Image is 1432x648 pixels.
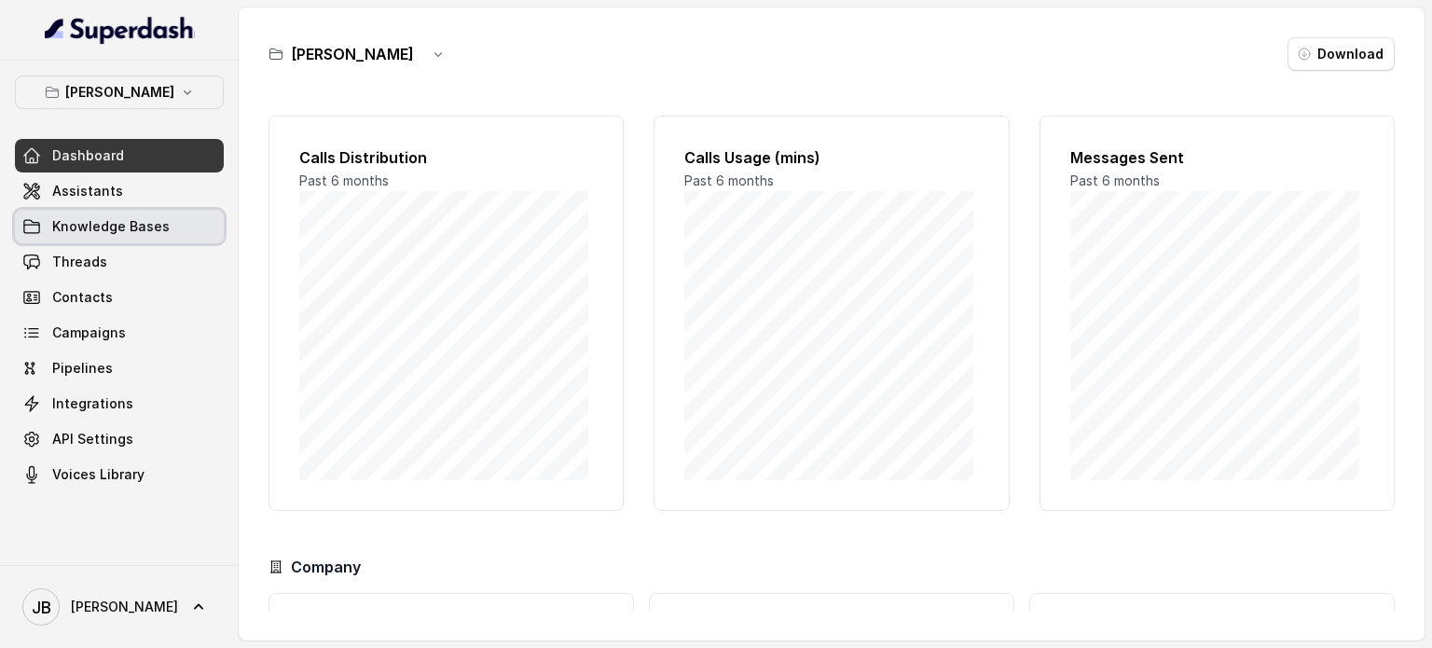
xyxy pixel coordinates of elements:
p: [PERSON_NAME] [65,81,174,103]
span: Past 6 months [684,172,774,188]
a: Dashboard [15,139,224,172]
h3: Company [291,556,361,578]
a: Voices Library [15,458,224,491]
a: Knowledge Bases [15,210,224,243]
button: Download [1287,37,1395,71]
a: [PERSON_NAME] [15,581,224,633]
h3: Calls [284,609,618,631]
span: Dashboard [52,146,124,165]
a: Campaigns [15,316,224,350]
a: Threads [15,245,224,279]
h2: Messages Sent [1070,146,1364,169]
span: Campaigns [52,324,126,342]
span: Integrations [52,394,133,413]
span: Knowledge Bases [52,217,170,236]
span: Past 6 months [1070,172,1160,188]
span: Past 6 months [299,172,389,188]
h3: [PERSON_NAME] [291,43,414,65]
text: JB [32,598,51,617]
span: Contacts [52,288,113,307]
button: [PERSON_NAME] [15,76,224,109]
a: Pipelines [15,352,224,385]
a: Integrations [15,387,224,421]
a: API Settings [15,422,224,456]
span: [PERSON_NAME] [71,598,178,616]
h3: Workspaces [1045,609,1379,631]
span: API Settings [52,430,133,448]
span: Pipelines [52,359,113,378]
span: Assistants [52,182,123,200]
img: light.svg [45,15,195,45]
h2: Calls Usage (mins) [684,146,978,169]
h3: Messages [665,609,998,631]
h2: Calls Distribution [299,146,593,169]
span: Threads [52,253,107,271]
span: Voices Library [52,465,145,484]
a: Contacts [15,281,224,314]
a: Assistants [15,174,224,208]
